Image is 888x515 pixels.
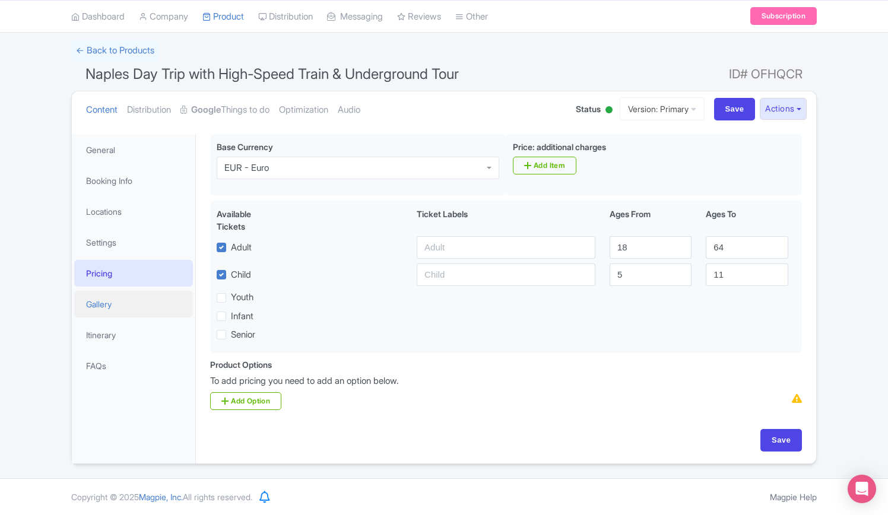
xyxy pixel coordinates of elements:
div: Ages From [602,208,699,233]
input: Save [714,98,756,120]
label: Child [231,268,251,282]
input: Save [760,429,802,452]
div: Available Tickets [217,208,281,233]
label: Price: additional charges [513,141,606,153]
a: Booking Info [74,167,193,194]
span: Status [576,103,601,115]
a: ← Back to Products [71,39,159,62]
span: Magpie, Inc. [139,492,183,502]
a: Gallery [74,291,193,317]
label: Senior [231,328,255,342]
div: Active [603,101,615,120]
input: Child [417,263,595,286]
a: Add Item [513,157,576,174]
a: Subscription [750,7,817,25]
a: Magpie Help [770,492,817,502]
div: EUR - Euro [224,163,269,173]
a: General [74,136,193,163]
input: Adult [417,236,595,259]
a: Add Option [210,392,281,410]
a: Audio [338,91,360,129]
a: Pricing [74,260,193,287]
div: Ages To [699,208,795,233]
div: Product Options [210,358,272,371]
span: Base Currency [217,142,273,152]
label: Adult [231,241,252,255]
a: Optimization [279,91,328,129]
label: Youth [231,291,253,304]
button: Actions [760,98,807,120]
a: Distribution [127,91,171,129]
label: Infant [231,310,253,323]
a: Locations [74,198,193,225]
span: Naples Day Trip with High-Speed Train & Underground Tour [85,65,459,82]
a: Itinerary [74,322,193,348]
div: Ticket Labels [410,208,602,233]
a: FAQs [74,352,193,379]
span: ID# OFHQCR [729,62,803,86]
div: Open Intercom Messenger [848,475,876,503]
div: Copyright © 2025 All rights reserved. [64,491,259,503]
a: Settings [74,229,193,256]
a: Version: Primary [620,97,705,120]
a: GoogleThings to do [180,91,269,129]
strong: Google [191,103,221,117]
p: To add pricing you need to add an option below. [210,374,802,388]
a: Content [86,91,118,129]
